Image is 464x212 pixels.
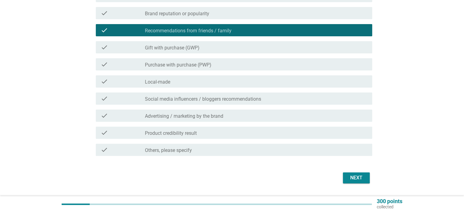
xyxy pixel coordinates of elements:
i: check [101,9,108,17]
label: Social media influencers / bloggers recommendations [145,96,261,102]
label: Recommendations from friends / family [145,28,232,34]
button: Next [343,172,370,183]
label: Others, please specify [145,147,192,153]
i: check [101,112,108,119]
div: Next [348,174,365,181]
i: check [101,78,108,85]
label: Local-made [145,79,170,85]
i: check [101,129,108,136]
label: Advertising / marketing by the brand [145,113,223,119]
label: Brand reputation or popularity [145,11,209,17]
label: Purchase with purchase (PWP) [145,62,211,68]
i: check [101,95,108,102]
i: check [101,146,108,153]
p: collected [377,204,402,210]
i: check [101,44,108,51]
label: Gift with purchase (GWP) [145,45,200,51]
i: check [101,27,108,34]
label: Product credibility result [145,130,197,136]
i: check [101,61,108,68]
p: 300 points [377,199,402,204]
